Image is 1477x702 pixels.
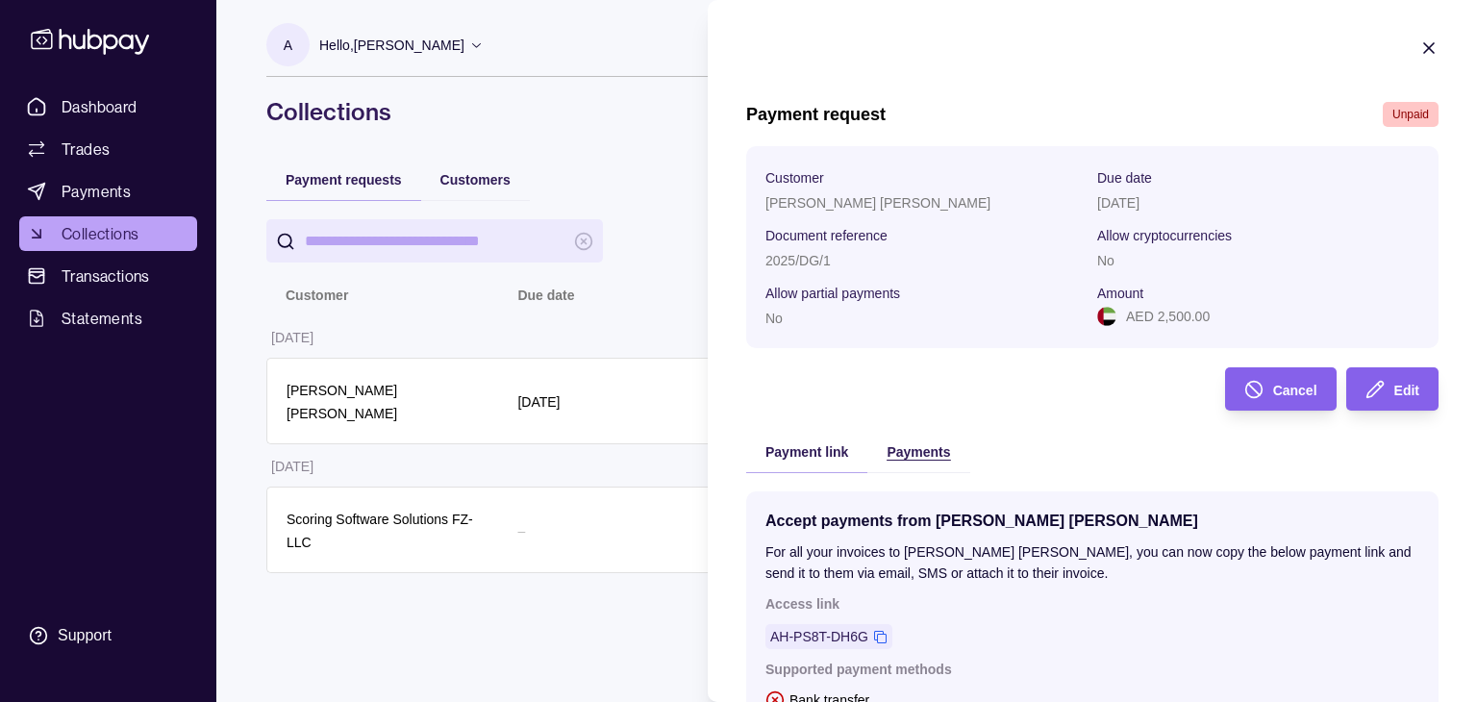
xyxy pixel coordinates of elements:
p: AED 2,500.00 [1126,306,1210,327]
p: Document reference [765,228,888,243]
img: ae [1097,307,1116,326]
p: Customer [765,170,824,186]
p: Allow cryptocurrencies [1097,228,1232,243]
p: [DATE] [1097,195,1139,211]
p: [PERSON_NAME] [PERSON_NAME] [765,195,990,211]
p: No [1097,253,1114,268]
span: Edit [1394,383,1419,398]
h1: Payment request [746,104,886,125]
span: Payments [887,444,950,460]
p: No [765,311,783,326]
button: Cancel [1225,367,1337,411]
span: Unpaid [1392,108,1429,121]
p: Access link [765,593,1419,614]
span: Payment link [765,444,848,460]
p: Allow partial payments [765,286,900,301]
button: Edit [1346,367,1439,411]
p: For all your invoices to [PERSON_NAME] [PERSON_NAME], you can now copy the below payment link and... [765,541,1419,584]
p: 2025/DG/1 [765,253,831,268]
p: Due date [1097,170,1152,186]
span: Cancel [1273,383,1317,398]
p: Amount [1097,286,1143,301]
p: Supported payment methods [765,659,1419,680]
p: Accept payments from [PERSON_NAME] [PERSON_NAME] [765,511,1419,532]
a: AH-PS8T-DH6G [770,626,868,647]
